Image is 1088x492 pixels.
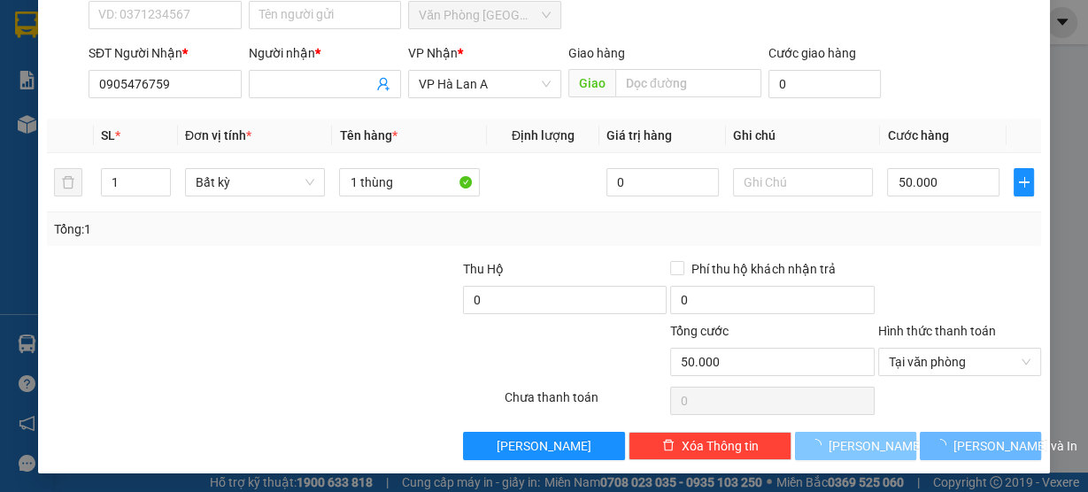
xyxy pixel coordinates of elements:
[889,349,1030,375] span: Tại văn phòng
[54,219,421,239] div: Tổng: 1
[568,69,615,97] span: Giao
[339,128,397,142] span: Tên hàng
[196,169,315,196] span: Bất kỳ
[606,168,719,196] input: 0
[463,432,626,460] button: [PERSON_NAME]
[503,388,669,419] div: Chưa thanh toán
[726,119,881,153] th: Ghi chú
[89,43,242,63] div: SĐT Người Nhận
[795,432,916,460] button: [PERSON_NAME]
[101,128,115,142] span: SL
[629,432,791,460] button: deleteXóa Thông tin
[920,432,1041,460] button: [PERSON_NAME] và In
[934,439,953,451] span: loading
[249,43,402,63] div: Người nhận
[682,436,759,456] span: Xóa Thông tin
[1015,175,1033,189] span: plus
[887,128,948,142] span: Cước hàng
[463,262,504,276] span: Thu Hộ
[606,128,672,142] span: Giá trị hàng
[878,324,996,338] label: Hình thức thanh toán
[54,168,82,196] button: delete
[185,128,251,142] span: Đơn vị tính
[376,77,390,91] span: user-add
[408,46,458,60] span: VP Nhận
[339,168,480,196] input: VD: Bàn, Ghế
[568,46,625,60] span: Giao hàng
[419,2,551,28] span: Văn Phòng Sài Gòn
[1014,168,1034,196] button: plus
[768,46,856,60] label: Cước giao hàng
[829,436,923,456] span: [PERSON_NAME]
[768,70,882,98] input: Cước giao hàng
[662,439,675,453] span: delete
[497,436,591,456] span: [PERSON_NAME]
[615,69,761,97] input: Dọc đường
[809,439,829,451] span: loading
[733,168,874,196] input: Ghi Chú
[953,436,1077,456] span: [PERSON_NAME] và In
[684,259,842,279] span: Phí thu hộ khách nhận trả
[512,128,575,142] span: Định lượng
[419,71,551,97] span: VP Hà Lan A
[670,324,729,338] span: Tổng cước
